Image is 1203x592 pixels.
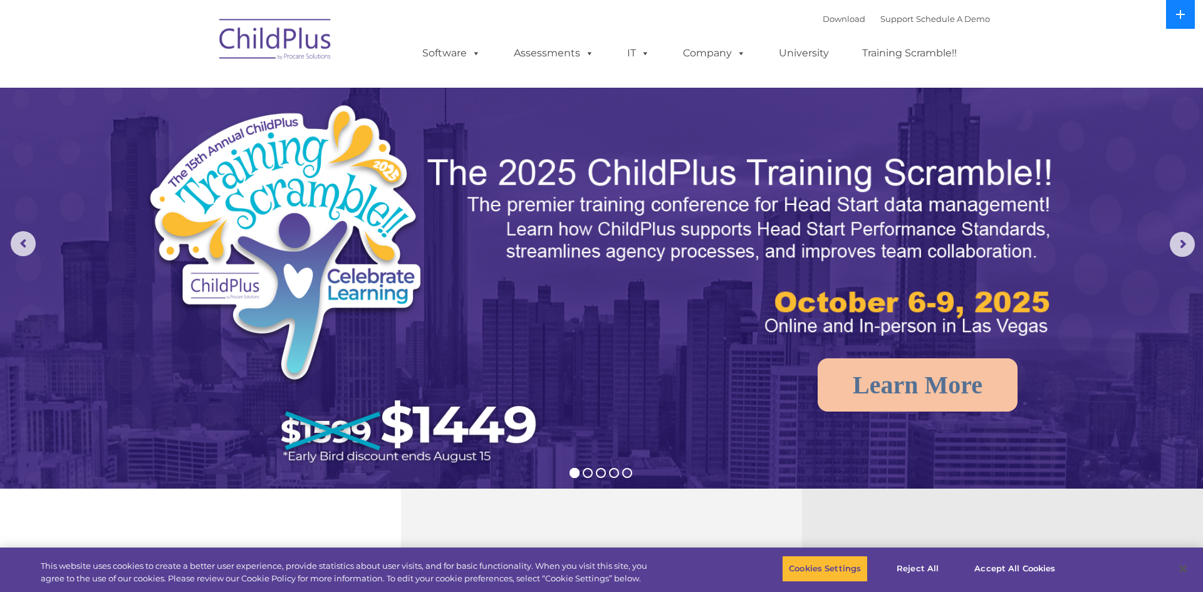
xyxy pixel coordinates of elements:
[213,10,338,73] img: ChildPlus by Procare Solutions
[41,560,662,584] div: This website uses cookies to create a better user experience, provide statistics about user visit...
[766,41,841,66] a: University
[878,556,957,582] button: Reject All
[916,14,990,24] a: Schedule A Demo
[880,14,914,24] a: Support
[174,134,227,143] span: Phone number
[823,14,990,24] font: |
[823,14,865,24] a: Download
[850,41,969,66] a: Training Scramble!!
[967,556,1062,582] button: Accept All Cookies
[615,41,662,66] a: IT
[174,83,212,92] span: Last name
[782,556,868,582] button: Cookies Settings
[670,41,758,66] a: Company
[1169,555,1197,583] button: Close
[501,41,607,66] a: Assessments
[410,41,493,66] a: Software
[818,358,1018,412] a: Learn More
